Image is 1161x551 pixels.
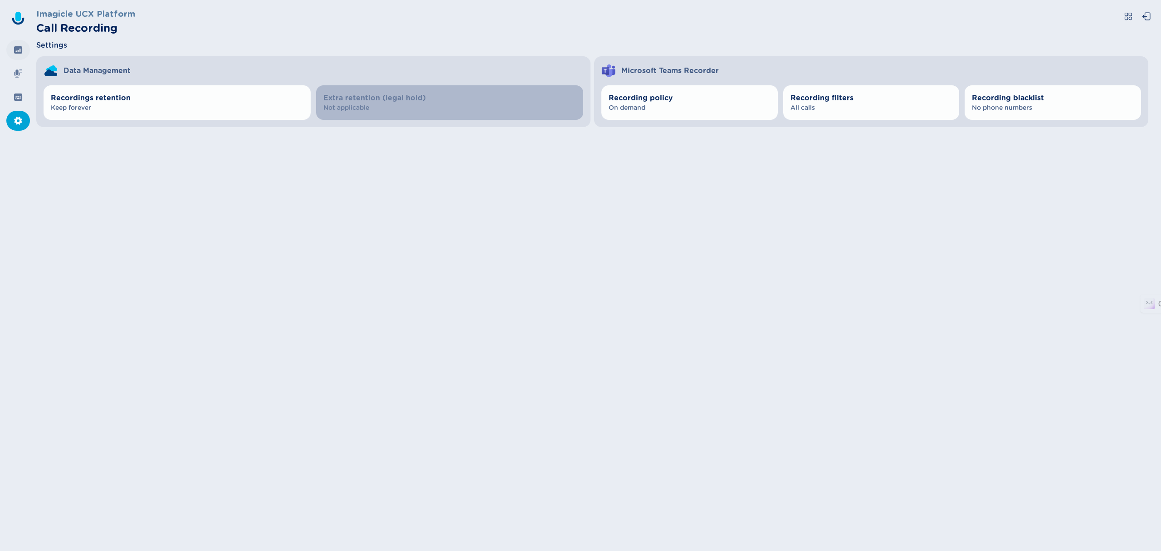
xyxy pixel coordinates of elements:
svg: box-arrow-left [1142,12,1151,21]
span: Data Management [63,65,131,76]
h2: Call Recording [36,20,135,36]
span: Recording blacklist [972,93,1134,103]
div: Dashboard [6,40,30,60]
span: Recordings retention [51,93,303,103]
svg: mic-fill [14,69,23,78]
svg: groups-filled [14,93,23,102]
div: Settings [6,111,30,131]
button: Recording policyOn demand [601,85,778,120]
button: Recordings retentionKeep forever [44,85,311,120]
span: Not applicable [323,103,576,113]
span: Recording policy [609,93,771,103]
span: On demand [609,103,771,113]
span: Keep forever [51,103,303,113]
span: No phone numbers [972,103,1134,113]
span: Settings [36,40,67,51]
button: Extra retention (legal hold)Not applicable [316,85,583,120]
span: Extra retention (legal hold) [323,93,576,103]
div: Groups [6,87,30,107]
div: Recordings [6,64,30,84]
button: Recording blacklistNo phone numbers [965,85,1141,120]
span: All calls [790,103,952,113]
svg: dashboard-filled [14,45,23,54]
span: Recording filters [790,93,952,103]
button: Recording filtersAll calls [783,85,960,120]
h3: Imagicle UCX Platform [36,7,135,20]
span: Microsoft Teams Recorder [621,65,719,76]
